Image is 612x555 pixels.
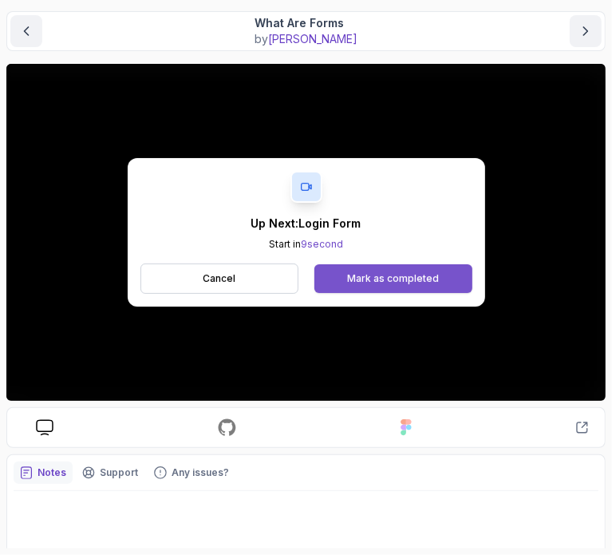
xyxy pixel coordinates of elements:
p: What Are Forms [255,15,357,31]
p: Up Next: Login Form [251,216,361,232]
p: Start in [251,238,361,251]
button: notes button [14,462,73,484]
button: Cancel [140,264,299,294]
p: Notes [38,466,66,479]
span: [PERSON_NAME] [268,32,357,46]
p: by [255,31,357,47]
button: previous content [10,15,42,47]
a: course slides [23,419,66,436]
button: Mark as completed [314,264,472,293]
span: 9 second [301,238,343,250]
button: next content [570,15,602,47]
p: Any issues? [172,466,229,479]
iframe: 1 - What are Forms [6,64,606,401]
button: Feedback button [148,462,235,484]
div: Mark as completed [347,272,439,285]
button: Support button [76,462,144,484]
p: Cancel [203,272,235,285]
p: Support [100,466,138,479]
